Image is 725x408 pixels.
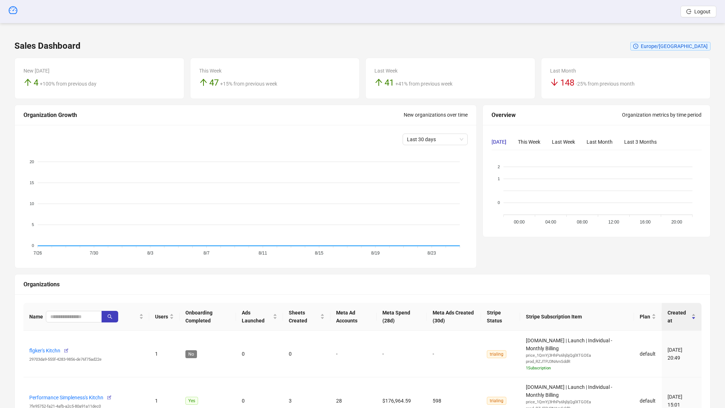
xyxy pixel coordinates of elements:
div: This Week [518,138,540,146]
th: Meta Spend (28d) [377,303,426,331]
span: [DOMAIN_NAME] | Launch | Individual - Monthly Billing [526,338,628,372]
div: [DATE] [492,138,506,146]
tspan: 00:00 [514,219,524,224]
span: trialing [487,397,506,405]
td: default [634,331,662,378]
tspan: 8/19 [371,250,380,255]
div: - [336,350,371,358]
th: Created at [662,303,702,331]
span: logout [686,9,691,14]
tspan: 15 [30,181,34,185]
div: Last Month [587,138,613,146]
tspan: 2 [498,164,500,169]
td: - [377,331,426,378]
span: Yes [185,397,198,405]
span: Sheets Created [289,309,319,325]
tspan: 16:00 [640,219,651,224]
tspan: 8/3 [147,250,153,255]
th: Ads Launched [236,303,283,331]
tspan: 10 [30,201,34,206]
div: Overview [492,110,622,120]
tspan: 08:00 [577,219,588,224]
tspan: 8/23 [428,250,436,255]
tspan: 12:00 [608,219,619,224]
div: prod_RZJTPJ3NAmSddR [526,359,628,365]
span: 148 [560,78,574,88]
div: Organizations [23,280,702,289]
tspan: 20 [30,159,34,164]
span: -25% from previous month [576,81,635,87]
div: 598 [433,397,475,405]
span: dashboard [9,6,17,14]
span: Europe/[GEOGRAPHIC_DATA] [641,43,708,49]
h3: Sales Dashboard [14,40,81,52]
tspan: 1 [498,177,500,181]
td: 1 [149,331,180,378]
div: Last Month [550,67,702,75]
span: 4 [34,78,38,88]
span: +41% from previous week [395,81,452,87]
span: Ads Launched [242,309,271,325]
a: Performance Simpleness's Kitchn [29,395,103,400]
span: arrow-up [23,78,32,87]
th: Users [149,303,180,331]
span: clock-circle [633,44,638,49]
td: 0 [283,331,330,378]
div: Last Week [374,67,526,75]
div: This Week [199,67,351,75]
div: 28 [336,397,371,405]
button: search [102,311,118,322]
td: 0 [236,331,283,378]
tspan: 8/15 [315,250,323,255]
div: Last Week [552,138,575,146]
span: 41 [385,78,394,88]
span: arrow-up [199,78,208,87]
th: Plan [634,303,662,331]
button: Logout [681,6,716,17]
th: Stripe Subscription Item [520,303,634,331]
div: Organization Growth [23,110,404,120]
span: Organization metrics by time period [622,112,702,118]
span: Last 30 days [407,134,463,145]
tspan: 0 [32,243,34,248]
div: - [433,350,475,358]
th: Sheets Created [283,303,330,331]
tspan: 7/26 [34,250,42,255]
div: New [DATE] [23,67,175,75]
div: price_1QmYj3HhPs6hjbjQglXTGOEa [526,399,628,405]
th: Stripe Status [481,303,520,331]
th: Meta Ad Accounts [330,303,377,331]
span: +100% from previous day [40,81,96,87]
tspan: 8/11 [259,250,267,255]
tspan: 04:00 [545,219,556,224]
span: search [107,314,112,319]
div: Last 3 Months [624,138,657,146]
div: price_1QmYj3HhPs6hjbjQglXTGOEa [526,352,628,359]
span: Plan [640,313,650,321]
tspan: 8/7 [203,250,210,255]
span: arrow-up [374,78,383,87]
span: Logout [694,9,711,14]
span: 47 [209,78,219,88]
div: 1 Subscription [526,365,628,372]
span: No [185,350,197,358]
th: Meta Ads Created (30d) [427,303,481,331]
span: Users [155,313,168,321]
span: New organizations over time [404,112,468,118]
span: Created at [668,309,690,325]
tspan: 5 [32,222,34,227]
span: +15% from previous week [220,81,277,87]
span: arrow-down [550,78,559,87]
div: 29703da9-555f-4283-9856-de76f75ad22e [29,356,143,363]
td: [DATE] 20:49 [662,331,702,378]
th: Onboarding Completed [180,303,236,331]
tspan: 7/30 [90,250,98,255]
span: trialing [487,350,506,358]
tspan: 0 [498,200,500,205]
tspan: 20:00 [671,219,682,224]
a: flgker's Kitchn [29,348,60,353]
